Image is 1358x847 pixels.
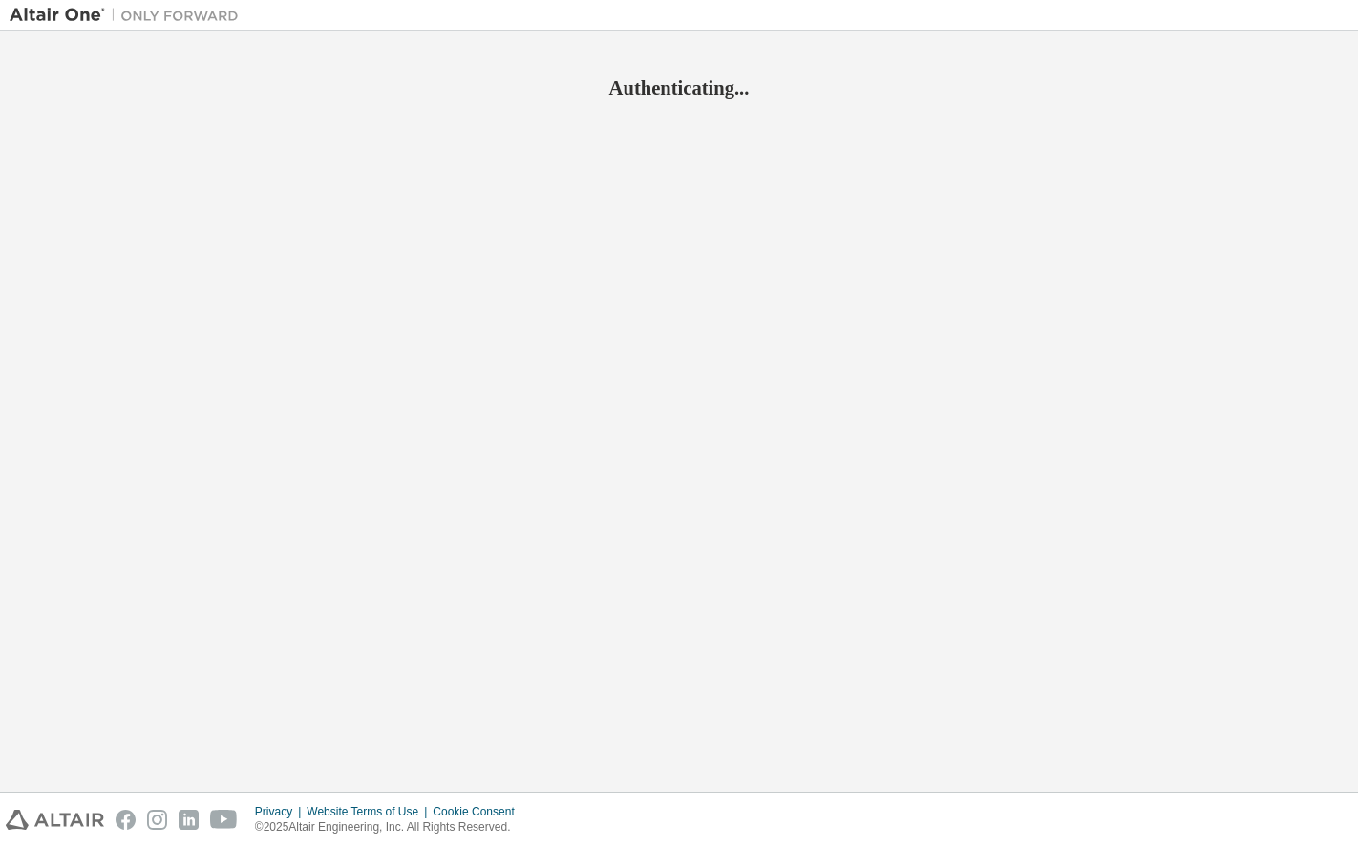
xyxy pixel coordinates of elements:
img: facebook.svg [116,810,136,830]
img: youtube.svg [210,810,238,830]
img: instagram.svg [147,810,167,830]
div: Cookie Consent [433,804,525,819]
img: linkedin.svg [179,810,199,830]
div: Privacy [255,804,307,819]
div: Website Terms of Use [307,804,433,819]
img: Altair One [10,6,248,25]
h2: Authenticating... [10,75,1348,100]
img: altair_logo.svg [6,810,104,830]
p: © 2025 Altair Engineering, Inc. All Rights Reserved. [255,819,526,836]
